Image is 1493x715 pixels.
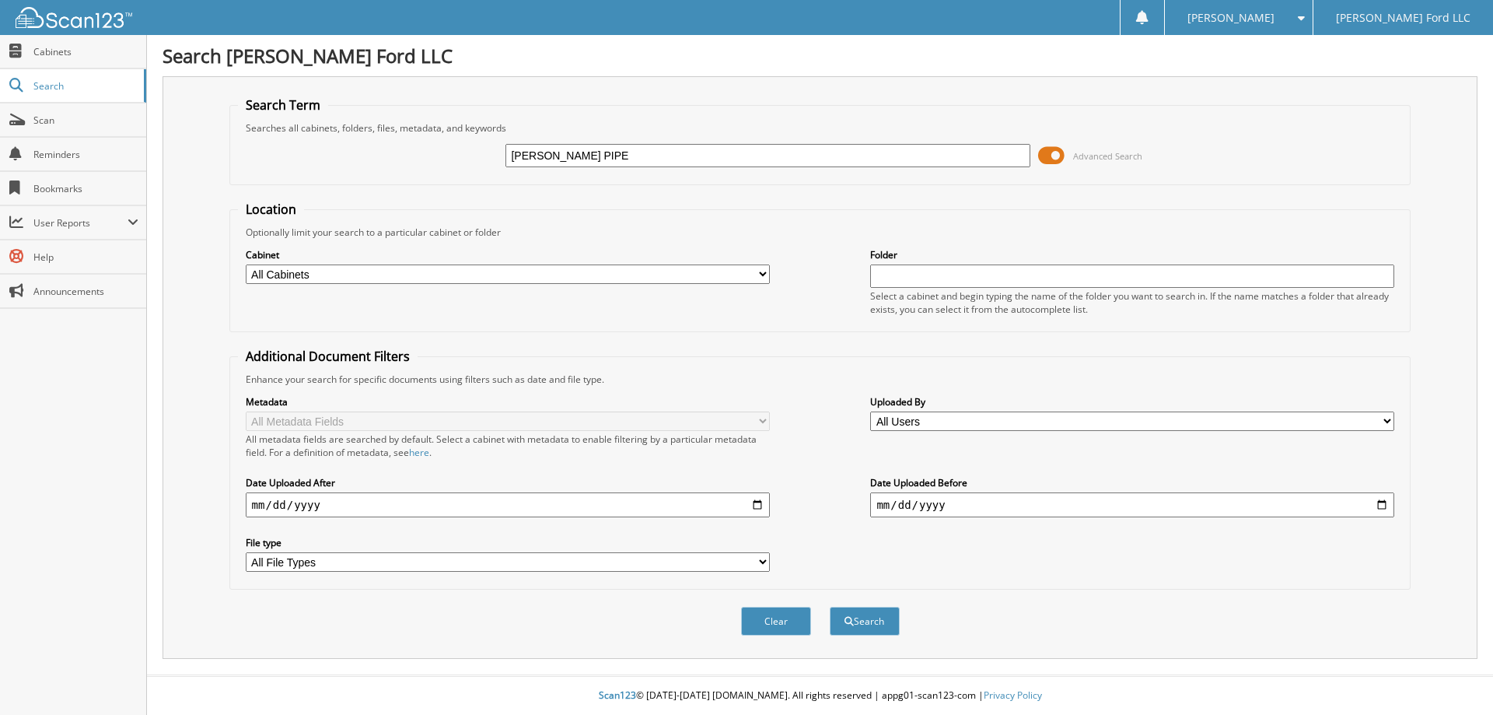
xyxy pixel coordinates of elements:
div: All metadata fields are searched by default. Select a cabinet with metadata to enable filtering b... [246,433,770,459]
label: Date Uploaded After [246,476,770,489]
div: Optionally limit your search to a particular cabinet or folder [238,226,1403,239]
div: Searches all cabinets, folders, files, metadata, and keywords [238,121,1403,135]
input: start [246,492,770,517]
span: Reminders [33,148,138,161]
label: File type [246,536,770,549]
span: Advanced Search [1073,150,1142,162]
legend: Location [238,201,304,218]
label: Metadata [246,395,770,408]
span: Scan123 [599,689,636,702]
span: [PERSON_NAME] Ford LLC [1336,13,1470,23]
div: Enhance your search for specific documents using filters such as date and file type. [238,373,1403,386]
label: Date Uploaded Before [870,476,1394,489]
button: Search [830,607,900,636]
label: Cabinet [246,248,770,261]
legend: Search Term [238,96,328,114]
span: User Reports [33,216,128,230]
span: Announcements [33,285,138,298]
div: Select a cabinet and begin typing the name of the folder you want to search in. If the name match... [870,289,1394,316]
h1: Search [PERSON_NAME] Ford LLC [163,43,1477,68]
span: Bookmarks [33,182,138,195]
iframe: Chat Widget [1415,640,1493,715]
input: end [870,492,1394,517]
div: © [DATE]-[DATE] [DOMAIN_NAME]. All rights reserved | appg01-scan123-com | [147,677,1493,715]
button: Clear [741,607,811,636]
span: Cabinets [33,45,138,58]
a: Privacy Policy [984,689,1042,702]
span: Search [33,79,136,93]
span: Help [33,251,138,264]
a: here [409,446,429,459]
img: scan123-logo-white.svg [16,7,132,28]
span: Scan [33,114,138,127]
legend: Additional Document Filters [238,348,418,365]
label: Folder [870,248,1394,261]
label: Uploaded By [870,395,1394,408]
span: [PERSON_NAME] [1187,13,1274,23]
